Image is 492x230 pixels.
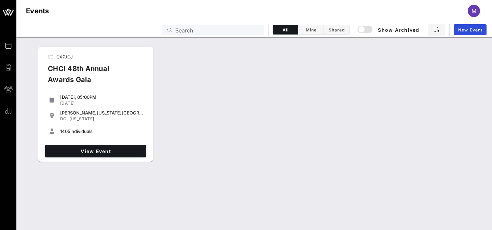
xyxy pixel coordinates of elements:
span: Mine [302,27,319,32]
span: QX7JOJ [56,54,73,59]
span: New Event [458,27,482,32]
button: Show Archived [358,24,420,36]
button: Mine [298,25,324,35]
button: All [273,25,298,35]
span: All [277,27,294,32]
div: [DATE] [60,100,143,106]
span: 1405 [60,128,70,134]
a: View Event [45,145,146,157]
div: individuals [60,128,143,134]
div: m [468,5,480,17]
button: Shared [324,25,350,35]
span: Shared [328,27,345,32]
span: [US_STATE] [69,116,94,121]
h1: Events [26,5,49,16]
div: [DATE], 05:00PM [60,94,143,100]
span: m [471,8,476,14]
span: Show Archived [358,26,419,34]
span: DC, [60,116,68,121]
a: New Event [454,24,487,35]
div: [PERSON_NAME][US_STATE][GEOGRAPHIC_DATA] [60,110,143,116]
span: View Event [48,148,143,154]
div: CHCI 48th Annual Awards Gala [42,63,139,91]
